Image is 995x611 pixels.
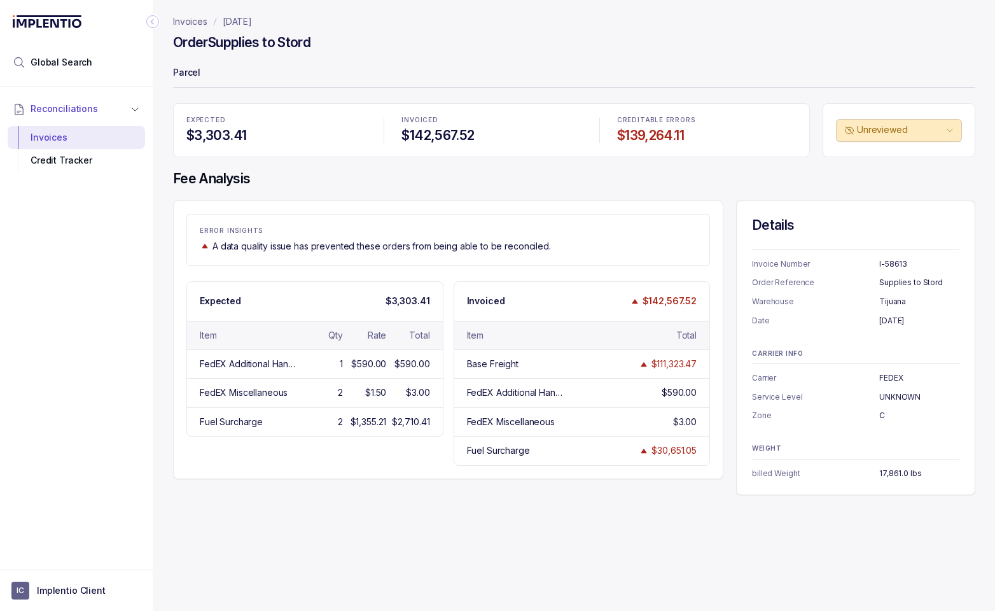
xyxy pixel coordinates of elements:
[836,119,962,142] button: Unreviewed
[200,227,697,235] p: ERROR INSIGHTS
[752,409,879,422] p: Zone
[173,61,975,87] p: Parcel
[186,127,366,144] h4: $3,303.41
[8,95,145,123] button: Reconciliations
[401,127,581,144] h4: $142,567.52
[752,295,879,308] p: Warehouse
[200,329,216,342] div: Item
[752,258,959,327] ul: Information Summary
[386,295,430,307] p: $3,303.41
[467,295,505,307] p: Invoiced
[879,295,959,308] p: Tijuana
[752,467,959,480] ul: Information Summary
[752,372,879,384] p: Carrier
[173,170,975,188] h4: Fee Analysis
[223,15,252,28] a: [DATE]
[212,240,551,253] p: A data quality issue has prevented these orders from being able to be reconciled.
[467,416,555,428] div: FedEX Miscellaneous
[340,358,343,370] div: 1
[351,416,387,428] div: $1,355.21
[173,34,310,52] h4: Order Supplies to Stord
[752,445,959,453] p: WEIGHT
[673,416,697,428] div: $3.00
[200,295,241,307] p: Expected
[8,123,145,175] div: Reconciliations
[752,314,879,327] p: Date
[752,276,879,289] p: Order Reference
[617,127,797,144] h4: $139,264.11
[186,116,366,124] p: EXPECTED
[879,409,959,422] p: C
[401,116,581,124] p: INVOICED
[18,126,135,149] div: Invoices
[630,297,640,306] img: trend image
[11,582,29,600] span: User initials
[11,582,141,600] button: User initialsImplentio Client
[173,15,252,28] nav: breadcrumb
[617,116,797,124] p: CREDITABLE ERRORS
[752,467,879,480] p: billed Weight
[752,216,959,234] h4: Details
[368,329,386,342] div: Rate
[392,416,430,428] div: $2,710.41
[676,329,697,342] div: Total
[467,329,484,342] div: Item
[651,444,697,457] div: $30,651.05
[639,446,649,456] img: trend image
[145,14,160,29] div: Collapse Icon
[200,386,288,399] div: FedEX Miscellaneous
[338,386,343,399] div: 2
[200,241,210,251] img: trend image
[752,350,959,358] p: CARRIER INFO
[31,56,92,69] span: Global Search
[651,358,697,370] div: $111,323.47
[351,358,386,370] div: $590.00
[752,391,879,404] p: Service Level
[409,329,429,342] div: Total
[406,386,429,399] div: $3.00
[752,372,959,422] ul: Information Summary
[200,416,263,428] div: Fuel Surcharge
[467,444,530,457] div: Fuel Surcharge
[365,386,386,399] div: $1.50
[879,372,959,384] p: FEDEX
[857,123,943,136] p: Unreviewed
[879,314,959,327] p: [DATE]
[639,360,649,369] img: trend image
[879,467,959,480] p: 17,861.0 lbs
[173,15,207,28] a: Invoices
[37,584,106,597] p: Implentio Client
[752,258,879,270] p: Invoice Number
[18,149,135,172] div: Credit Tracker
[879,276,959,289] p: Supplies to Stord
[643,295,697,307] p: $142,567.52
[338,416,343,428] div: 2
[394,358,429,370] div: $590.00
[879,258,959,270] p: I-58613
[879,391,959,404] p: UNKNOWN
[328,329,343,342] div: Qty
[467,386,567,399] div: FedEX Additional Handling Surcharge
[662,386,697,399] div: $590.00
[200,358,300,370] div: FedEX Additional Handling Surcharge
[31,102,98,115] span: Reconciliations
[467,358,518,370] div: Base Freight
